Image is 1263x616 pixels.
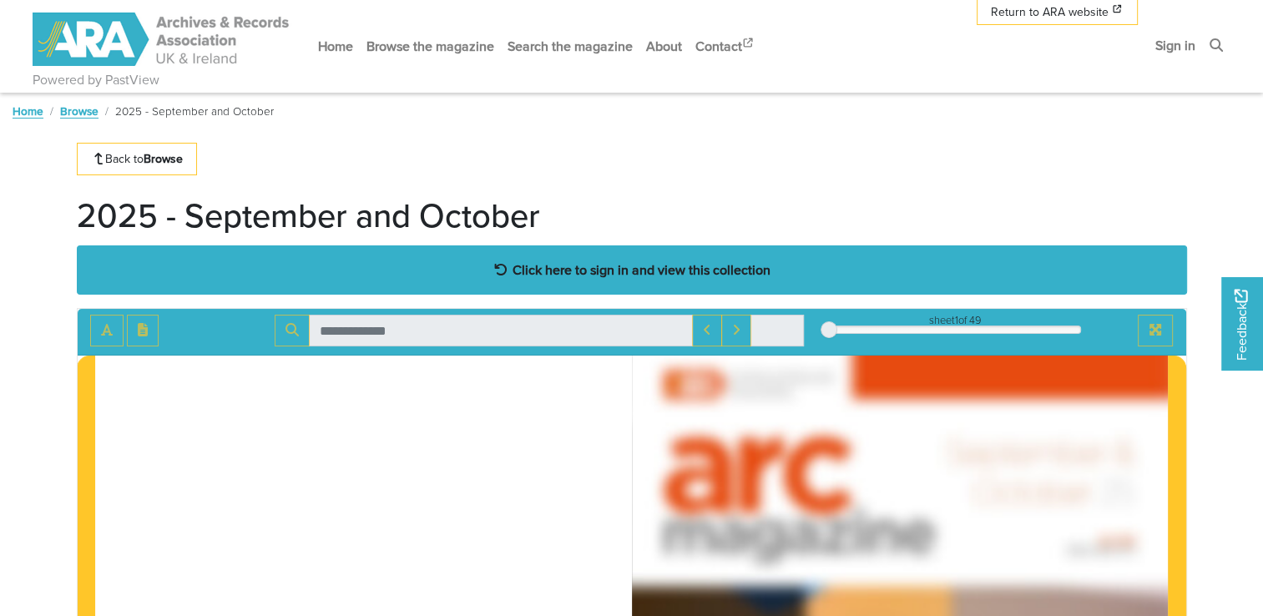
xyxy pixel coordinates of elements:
div: sheet of 49 [829,312,1081,328]
a: Powered by PastView [33,70,159,90]
a: Back toBrowse [77,143,198,175]
h1: 2025 - September and October [77,195,540,235]
strong: Click here to sign in and view this collection [513,260,770,279]
a: Home [311,24,360,68]
img: ARA - ARC Magazine | Powered by PastView [33,13,291,66]
span: 2025 - September and October [115,103,274,119]
button: Toggle text selection (Alt+T) [90,315,124,346]
span: 1 [955,312,958,328]
strong: Browse [144,150,183,167]
a: Home [13,103,43,119]
a: ARA - ARC Magazine | Powered by PastView logo [33,3,291,76]
a: About [639,24,689,68]
button: Open transcription window [127,315,159,346]
a: Click here to sign in and view this collection [77,245,1187,295]
button: Next Match [721,315,751,346]
a: Contact [689,24,762,68]
a: Search the magazine [501,24,639,68]
button: Previous Match [692,315,722,346]
a: Browse [60,103,99,119]
input: Search for [309,315,693,346]
span: Return to ARA website [991,3,1109,21]
span: Feedback [1231,290,1251,361]
button: Search [275,315,310,346]
a: Browse the magazine [360,24,501,68]
a: Sign in [1149,23,1202,68]
button: Full screen mode [1138,315,1173,346]
a: Would you like to provide feedback? [1221,277,1263,371]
